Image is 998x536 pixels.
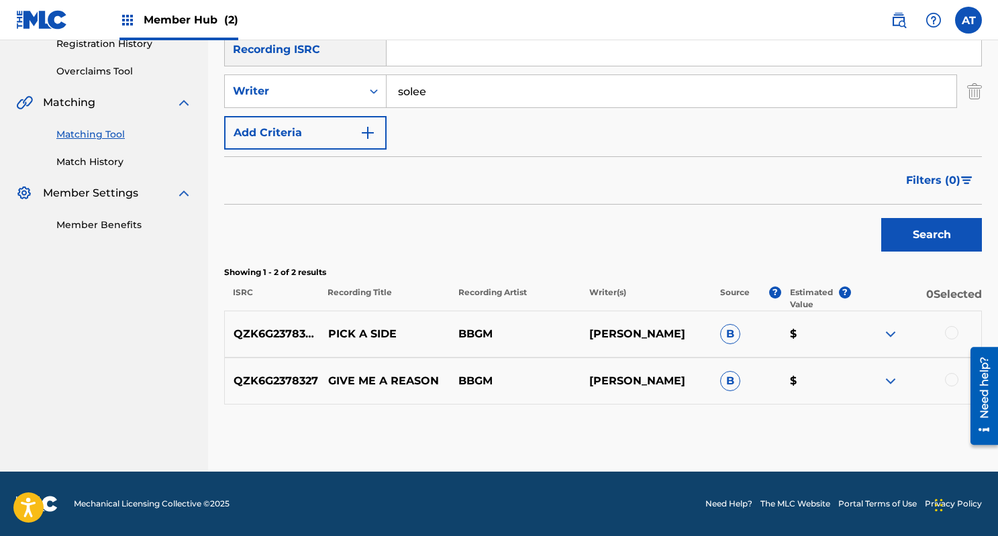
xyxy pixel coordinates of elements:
p: BBGM [450,326,581,342]
p: [PERSON_NAME] [581,326,711,342]
a: Portal Terms of Use [838,498,917,510]
a: Match History [56,155,192,169]
p: Source [720,286,750,311]
a: Overclaims Tool [56,64,192,78]
div: Drag [935,485,943,525]
iframe: Resource Center [960,342,998,450]
p: 0 Selected [851,286,982,311]
a: The MLC Website [760,498,830,510]
p: QZK6G2378327 [225,373,319,389]
p: $ [781,373,850,389]
p: BBGM [450,373,581,389]
span: (2) [224,13,238,26]
button: Search [881,218,982,252]
img: expand [883,326,899,342]
img: expand [176,185,192,201]
img: Matching [16,95,33,111]
img: filter [961,176,972,184]
span: Matching [43,95,95,111]
p: QZK6G2378328 [225,326,319,342]
a: Public Search [885,7,912,34]
span: Filters ( 0 ) [906,172,960,189]
p: Writer(s) [581,286,711,311]
p: $ [781,326,850,342]
span: Member Hub [144,12,238,28]
img: Delete Criterion [967,74,982,108]
div: Writer [233,83,354,99]
iframe: Chat Widget [931,472,998,536]
img: expand [176,95,192,111]
p: Recording Artist [450,286,581,311]
div: Help [920,7,947,34]
img: expand [883,373,899,389]
a: Privacy Policy [925,498,982,510]
p: [PERSON_NAME] [581,373,711,389]
p: GIVE ME A REASON [319,373,450,389]
img: logo [16,496,58,512]
button: Filters (0) [898,164,982,197]
span: ? [769,286,781,299]
p: Estimated Value [790,286,839,311]
p: Recording Title [319,286,450,311]
span: Mechanical Licensing Collective © 2025 [74,498,230,510]
img: search [891,12,907,28]
a: Member Benefits [56,218,192,232]
div: User Menu [955,7,982,34]
button: Add Criteria [224,116,387,150]
img: Top Rightsholders [119,12,136,28]
span: B [720,324,740,344]
p: ISRC [224,286,319,311]
a: Registration History [56,37,192,51]
a: Matching Tool [56,127,192,142]
p: PICK A SIDE [319,326,450,342]
img: MLC Logo [16,10,68,30]
span: B [720,371,740,391]
p: Showing 1 - 2 of 2 results [224,266,982,278]
span: ? [839,286,851,299]
span: Member Settings [43,185,138,201]
img: help [926,12,942,28]
a: Need Help? [705,498,752,510]
img: 9d2ae6d4665cec9f34b9.svg [360,125,376,141]
img: Member Settings [16,185,32,201]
